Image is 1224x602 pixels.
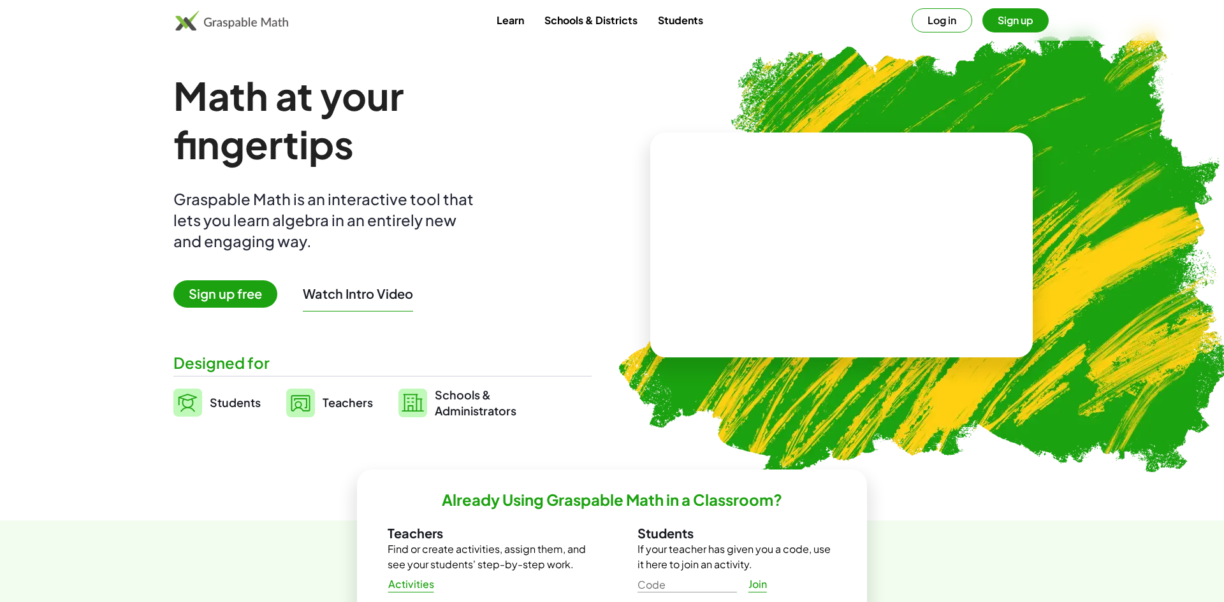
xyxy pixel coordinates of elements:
[388,541,586,572] p: Find or create activities, assign them, and see your students' step-by-step work.
[435,387,516,419] span: Schools & Administrators
[210,395,261,410] span: Students
[286,387,373,419] a: Teachers
[737,573,778,596] a: Join
[286,389,315,417] img: svg%3e
[173,71,579,168] h1: Math at your fingertips
[748,578,767,591] span: Join
[388,578,434,591] span: Activities
[534,8,648,32] a: Schools & Districts
[388,525,586,541] h3: Teachers
[912,8,972,32] button: Log in
[442,490,782,510] h2: Already Using Graspable Math in a Classroom?
[982,8,1049,32] button: Sign up
[173,387,261,419] a: Students
[637,541,836,572] p: If your teacher has given you a code, use it here to join an activity.
[173,352,592,373] div: Designed for
[377,573,444,596] a: Activities
[173,389,202,417] img: svg%3e
[648,8,713,32] a: Students
[398,389,427,417] img: svg%3e
[173,189,479,252] div: Graspable Math is an interactive tool that lets you learn algebra in an entirely new and engaging...
[323,395,373,410] span: Teachers
[486,8,534,32] a: Learn
[637,525,836,541] h3: Students
[303,285,413,302] button: Watch Intro Video
[746,197,937,293] video: What is this? This is dynamic math notation. Dynamic math notation plays a central role in how Gr...
[173,280,277,308] span: Sign up free
[398,387,516,419] a: Schools &Administrators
